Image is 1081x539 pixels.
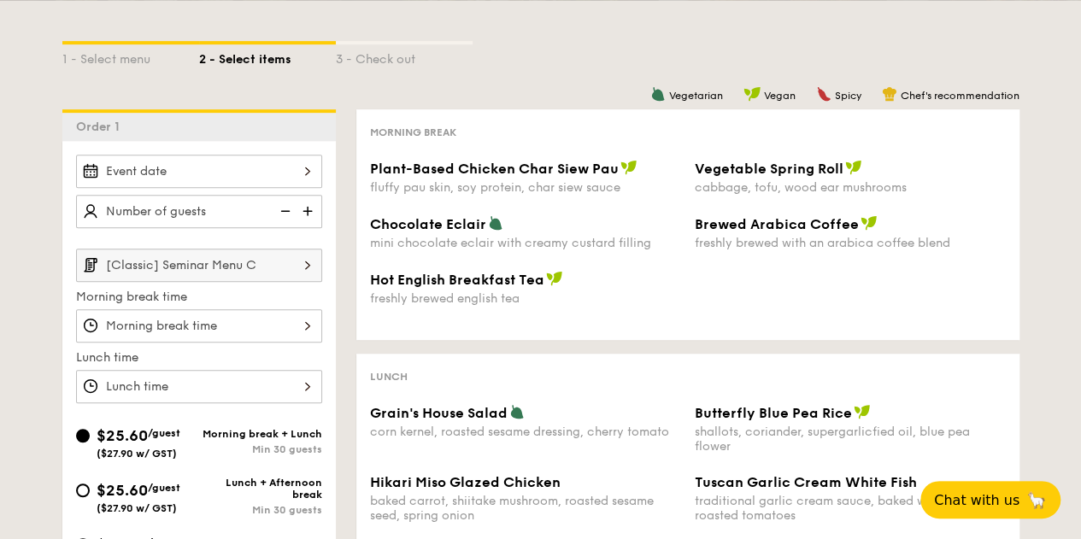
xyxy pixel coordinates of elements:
[695,405,852,421] span: Butterfly Blue Pea Rice
[901,90,1019,102] span: Chef's recommendation
[76,370,322,403] input: Lunch time
[669,90,723,102] span: Vegetarian
[76,483,90,497] input: $25.60/guest($27.90 w/ GST)Lunch + Afternoon breakMin 30 guests
[62,44,199,68] div: 1 - Select menu
[695,474,917,490] span: Tuscan Garlic Cream White Fish
[650,86,666,102] img: icon-vegetarian.fe4039eb.svg
[297,195,322,227] img: icon-add.58712e84.svg
[934,492,1019,508] span: Chat with us
[370,474,561,490] span: Hikari Miso Glazed Chicken
[854,404,871,419] img: icon-vegan.f8ff3823.svg
[97,502,177,514] span: ($27.90 w/ GST)
[148,427,180,439] span: /guest
[370,161,619,177] span: Plant-Based Chicken Char Siew Pau
[370,425,681,439] div: corn kernel, roasted sesame dressing, cherry tomato
[743,86,761,102] img: icon-vegan.f8ff3823.svg
[370,236,681,250] div: mini chocolate eclair with creamy custard filling
[509,404,525,419] img: icon-vegetarian.fe4039eb.svg
[271,195,297,227] img: icon-reduce.1d2dbef1.svg
[76,120,126,134] span: Order 1
[370,216,486,232] span: Chocolate Eclair
[861,215,878,231] img: icon-vegan.f8ff3823.svg
[695,161,843,177] span: Vegetable Spring Roll
[76,195,322,228] input: Number of guests
[764,90,796,102] span: Vegan
[620,160,637,175] img: icon-vegan.f8ff3823.svg
[76,155,322,188] input: Event date
[695,494,1006,523] div: traditional garlic cream sauce, baked white fish, roasted tomatoes
[695,236,1006,250] div: freshly brewed with an arabica coffee blend
[199,443,322,455] div: Min 30 guests
[97,448,177,460] span: ($27.90 w/ GST)
[695,216,859,232] span: Brewed Arabica Coffee
[76,309,322,343] input: Morning break time
[76,349,322,366] label: Lunch time
[76,429,90,442] input: $25.60/guest($27.90 w/ GST)Morning break + LunchMin 30 guests
[816,86,831,102] img: icon-spicy.37a8142b.svg
[336,44,473,68] div: 3 - Check out
[695,180,1006,195] div: cabbage, tofu, wood ear mushrooms
[882,86,897,102] img: icon-chef-hat.a58ddaea.svg
[370,272,544,288] span: Hot English Breakfast Tea
[546,271,563,286] img: icon-vegan.f8ff3823.svg
[370,371,408,383] span: Lunch
[835,90,861,102] span: Spicy
[199,504,322,516] div: Min 30 guests
[293,249,322,281] img: icon-chevron-right.3c0dfbd6.svg
[97,426,148,445] span: $25.60
[695,425,1006,454] div: shallots, coriander, supergarlicfied oil, blue pea flower
[370,126,456,138] span: Morning break
[920,481,1060,518] button: Chat with us🦙
[76,289,322,306] label: Morning break time
[1026,490,1047,510] span: 🦙
[148,482,180,494] span: /guest
[199,44,336,68] div: 2 - Select items
[845,160,862,175] img: icon-vegan.f8ff3823.svg
[370,180,681,195] div: fluffy pau skin, soy protein, char siew sauce
[97,481,148,500] span: $25.60
[199,428,322,440] div: Morning break + Lunch
[370,291,681,306] div: freshly brewed english tea
[199,477,322,501] div: Lunch + Afternoon break
[370,405,508,421] span: Grain's House Salad
[370,494,681,523] div: baked carrot, shiitake mushroom, roasted sesame seed, spring onion
[488,215,503,231] img: icon-vegetarian.fe4039eb.svg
